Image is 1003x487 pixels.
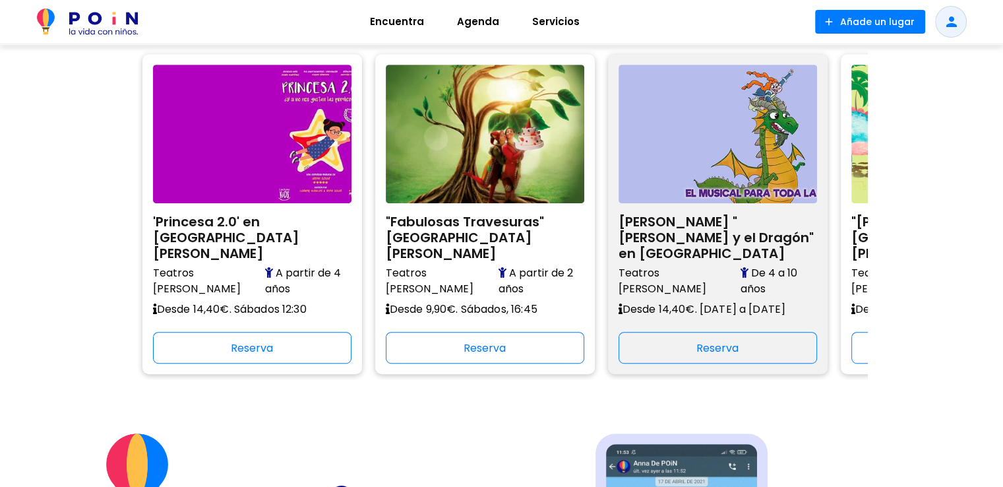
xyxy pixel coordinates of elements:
span: De 4 a 10 años [741,265,817,297]
span: Teatros [PERSON_NAME] [153,265,262,297]
img: tt-con-ninos-en-madrid-princesa-teatros-luchana [153,65,351,203]
span: Agenda [451,11,505,32]
div: Reserva [619,332,817,364]
a: Agenda [441,6,516,38]
span: Teatros [PERSON_NAME] [386,265,495,297]
p: Desde 14,40€. Sábados 12:30 [153,297,351,321]
p: Desde 9,90€. Sábados, 16:45 [386,297,584,321]
span: A partir de 2 años [499,265,584,297]
a: Servicios [516,6,596,38]
button: Añade un lugar [815,10,925,34]
a: tt-con-ninos-en-madrid-princesa-teatros-luchana 'Princesa 2.0' en [GEOGRAPHIC_DATA][PERSON_NAME] ... [153,65,351,364]
span: Encuentra [364,11,430,32]
div: Reserva [153,332,351,364]
span: Teatros [PERSON_NAME] [619,265,737,297]
h2: [PERSON_NAME] "[PERSON_NAME] y el Dragón" en [GEOGRAPHIC_DATA] [619,210,817,261]
a: con-ninos-en-madrid-teatro-nora-y-el-dragon-teatro-luchana [PERSON_NAME] "[PERSON_NAME] y el Drag... [619,65,817,364]
span: A partir de 4 años [265,265,351,297]
a: Encuentra [353,6,441,38]
p: Desde 14,40€. [DATE] a [DATE] [619,297,817,321]
img: con-ninos-en-madrid-teatro-fabulosas-travesuras-teatros-luchana [386,65,584,203]
span: Teatros [PERSON_NAME] [851,265,972,297]
h2: "Fabulosas Travesuras" [GEOGRAPHIC_DATA][PERSON_NAME] [386,210,584,261]
img: POiN [37,9,138,35]
span: Servicios [526,11,586,32]
a: con-ninos-en-madrid-teatro-fabulosas-travesuras-teatros-luchana "Fabulosas Travesuras" [GEOGRAPHI... [386,65,584,364]
h2: 'Princesa 2.0' en [GEOGRAPHIC_DATA][PERSON_NAME] [153,210,351,261]
div: Reserva [386,332,584,364]
img: con-ninos-en-madrid-teatro-nora-y-el-dragon-teatro-luchana [619,65,817,203]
